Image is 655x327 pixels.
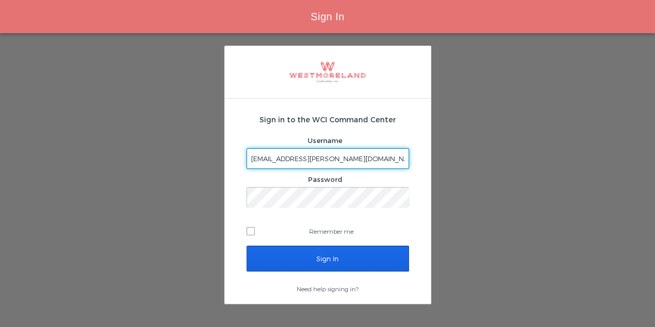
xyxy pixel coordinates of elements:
h2: Sign in to the WCI Command Center [246,114,409,125]
input: Sign In [246,246,409,272]
label: Remember me [246,223,409,239]
label: Password [308,175,342,183]
a: Need help signing in? [297,285,358,292]
span: Sign In [311,11,344,22]
label: Username [308,136,342,145]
